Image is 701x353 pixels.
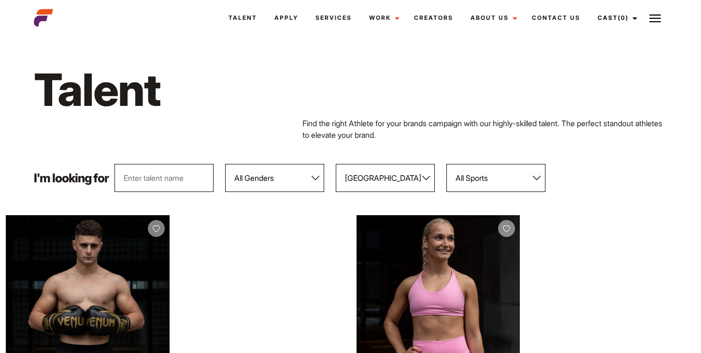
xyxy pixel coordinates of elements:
a: Apply [266,5,307,31]
a: Cast(0) [589,5,643,31]
img: Burger icon [649,13,661,24]
img: cropped-aefm-brand-fav-22-square.png [34,8,53,28]
a: Talent [220,5,266,31]
h1: Talent [34,62,399,118]
p: Find the right Athlete for your brands campaign with our highly-skilled talent. The perfect stand... [302,118,667,141]
a: Services [307,5,360,31]
input: Enter talent name [114,164,214,192]
a: About Us [462,5,523,31]
a: Creators [405,5,462,31]
p: I'm looking for [34,172,109,184]
span: (0) [618,14,629,21]
a: Work [360,5,405,31]
a: Contact Us [523,5,589,31]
